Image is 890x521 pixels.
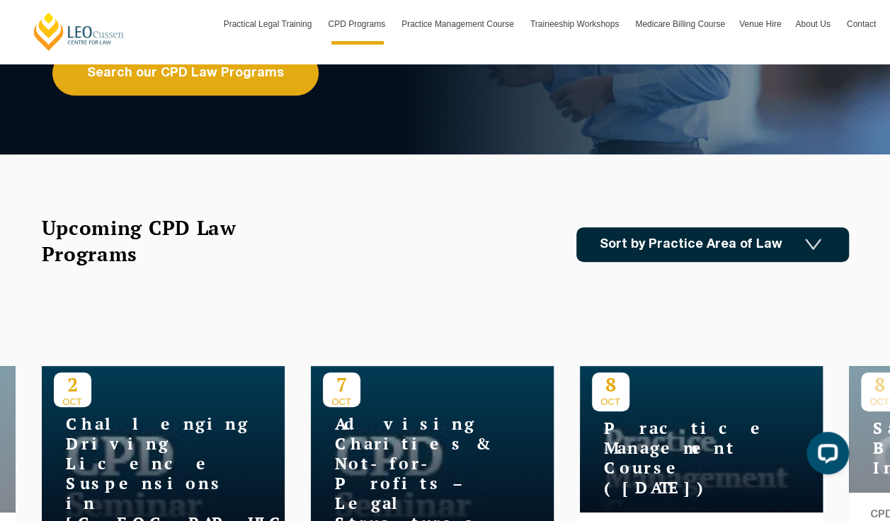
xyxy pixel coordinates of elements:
[32,11,126,52] a: [PERSON_NAME] Centre for Law
[805,239,821,251] img: Icon
[52,50,319,96] a: Search our CPD Law Programs
[732,4,788,45] a: Venue Hire
[217,4,321,45] a: Practical Legal Training
[323,396,360,407] span: OCT
[628,4,732,45] a: Medicare Billing Course
[592,418,769,498] h4: Practice Management Course ([DATE])
[576,227,849,262] a: Sort by Practice Area of Law
[323,372,360,396] p: 7
[795,426,855,486] iframe: LiveChat chat widget
[592,372,629,396] p: 8
[840,4,883,45] a: Contact
[42,214,272,267] h2: Upcoming CPD Law Programs
[54,372,91,396] p: 2
[523,4,628,45] a: Traineeship Workshops
[321,4,394,45] a: CPD Programs
[788,4,839,45] a: About Us
[54,396,91,407] span: OCT
[394,4,523,45] a: Practice Management Course
[592,396,629,407] span: OCT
